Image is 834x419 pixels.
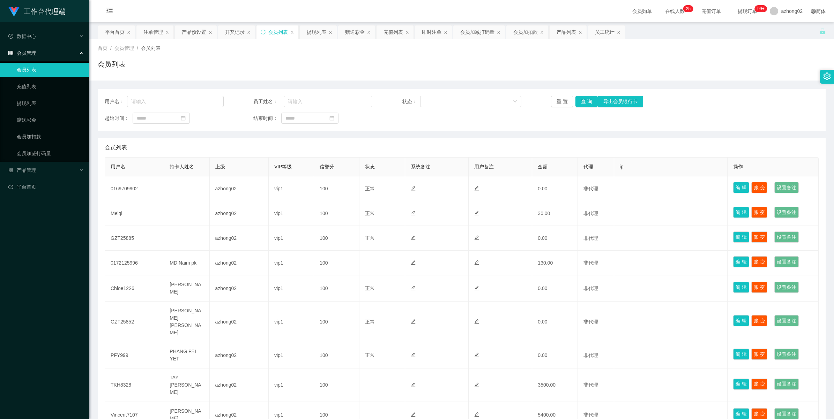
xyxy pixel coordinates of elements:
[733,349,749,360] button: 编 辑
[110,45,112,51] span: /
[532,342,578,368] td: 0.00
[411,319,416,324] i: 图标: edit
[474,164,494,169] span: 用户备注
[733,164,743,169] span: 操作
[513,99,517,104] i: 图标: down
[662,9,688,14] span: 在线人数
[754,5,767,12] sup: 1058
[532,201,578,226] td: 30.00
[460,25,494,39] div: 会员加减打码量
[261,30,266,35] i: 图标: sync
[314,302,359,342] td: 100
[329,116,334,121] i: 图标: calendar
[143,25,163,39] div: 注单管理
[774,315,799,326] button: 设置备注
[411,285,416,290] i: 图标: edit
[583,412,598,418] span: 非代理
[314,275,359,302] td: 100
[314,368,359,402] td: 100
[268,25,288,39] div: 会员列表
[474,382,479,387] i: 图标: edit
[823,73,831,80] i: 图标: setting
[225,25,245,39] div: 开奖记录
[583,352,598,358] span: 非代理
[811,9,816,14] i: 图标: global
[751,207,767,218] button: 账 变
[774,207,799,218] button: 设置备注
[474,352,479,357] i: 图标: edit
[314,251,359,275] td: 100
[819,28,826,35] i: 图标: unlock
[598,96,643,107] button: 导出会员银行卡
[733,207,749,218] button: 编 辑
[17,113,84,127] a: 赠送彩金
[210,201,269,226] td: azhong02
[474,412,479,417] i: 图标: edit
[8,33,36,39] span: 数据中心
[8,8,66,14] a: 工作台代理端
[540,30,544,35] i: 图标: close
[367,30,371,35] i: 图标: close
[98,45,107,51] span: 首页
[365,319,375,325] span: 正常
[105,201,164,226] td: Meiqi
[314,176,359,201] td: 100
[365,285,375,291] span: 正常
[127,30,131,35] i: 图标: close
[105,275,164,302] td: Chloe1226
[774,379,799,390] button: 设置备注
[774,231,799,243] button: 设置备注
[210,342,269,368] td: azhong02
[532,226,578,251] td: 0.00
[751,379,767,390] button: 账 变
[365,164,375,169] span: 状态
[105,226,164,251] td: GZT25885
[164,302,209,342] td: [PERSON_NAME] [PERSON_NAME]
[105,143,127,152] span: 会员列表
[269,201,314,226] td: vip1
[688,5,691,12] p: 5
[17,130,84,144] a: 会员加扣款
[345,25,365,39] div: 赠送彩金
[583,260,598,266] span: 非代理
[182,25,206,39] div: 产品预设置
[583,186,598,191] span: 非代理
[751,349,767,360] button: 账 变
[314,342,359,368] td: 100
[105,368,164,402] td: TKH8328
[215,164,225,169] span: 上级
[474,319,479,324] i: 图标: edit
[411,186,416,191] i: 图标: edit
[111,164,125,169] span: 用户名
[513,25,538,39] div: 会员加扣款
[365,352,375,358] span: 正常
[575,96,598,107] button: 查 询
[17,79,84,93] a: 充值列表
[474,186,479,191] i: 图标: edit
[8,167,36,173] span: 产品管理
[733,182,749,193] button: 编 辑
[733,231,749,243] button: 编 辑
[164,368,209,402] td: TAY [PERSON_NAME]
[208,30,213,35] i: 图标: close
[8,50,36,56] span: 会员管理
[114,45,134,51] span: 会员管理
[320,164,334,169] span: 信誉分
[24,0,66,23] h1: 工作台代理端
[538,164,548,169] span: 金额
[284,96,372,107] input: 请输入
[17,96,84,110] a: 提现列表
[751,282,767,293] button: 账 变
[164,342,209,368] td: PHANG FEI YET
[365,186,375,191] span: 正常
[8,34,13,39] i: 图标: check-circle-o
[583,319,598,325] span: 非代理
[307,25,326,39] div: 提现列表
[98,0,121,23] i: 图标: menu-fold
[328,30,333,35] i: 图标: close
[17,146,84,160] a: 会员加减打码量
[734,9,761,14] span: 提现订单
[164,251,209,275] td: MD Naim pk
[127,96,224,107] input: 请输入
[17,63,84,77] a: 会员列表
